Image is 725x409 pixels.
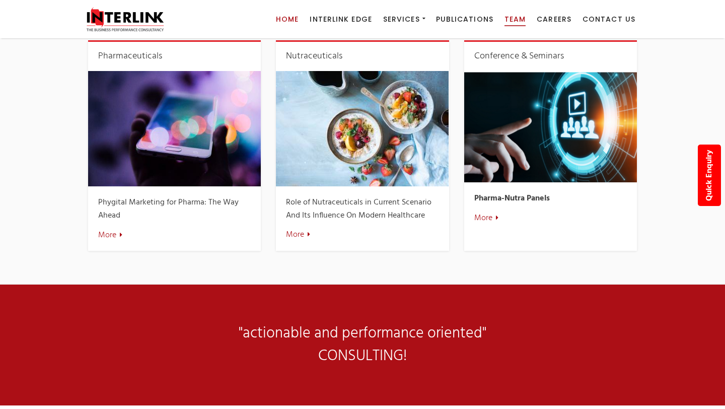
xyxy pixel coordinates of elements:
[537,14,571,24] span: Careers
[286,228,310,241] a: More
[98,229,122,242] a: More
[98,49,251,66] h5: Pharmaceuticals
[81,7,170,32] img: Interlink Consultancy
[474,212,498,225] a: More
[276,14,299,24] span: Home
[436,14,493,24] span: Publications
[310,14,372,24] span: Interlink Edge
[504,14,526,24] span: Team
[286,196,431,222] strong: Role of Nutraceuticals in Current Scenario And Its Influence On Modern Healthcare
[583,14,635,24] span: Contact Us
[88,322,637,368] h5: "actionable and performance oriented" CONSULTING!
[698,145,721,206] a: Quick Enquiry
[474,49,627,66] h5: Conference & Seminars
[98,196,239,222] strong: Phygital Marketing for Pharma: The Way Ahead
[286,49,439,66] h5: Nutraceuticals
[474,192,550,205] b: Pharma-Nutra Panels
[383,14,420,24] span: Services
